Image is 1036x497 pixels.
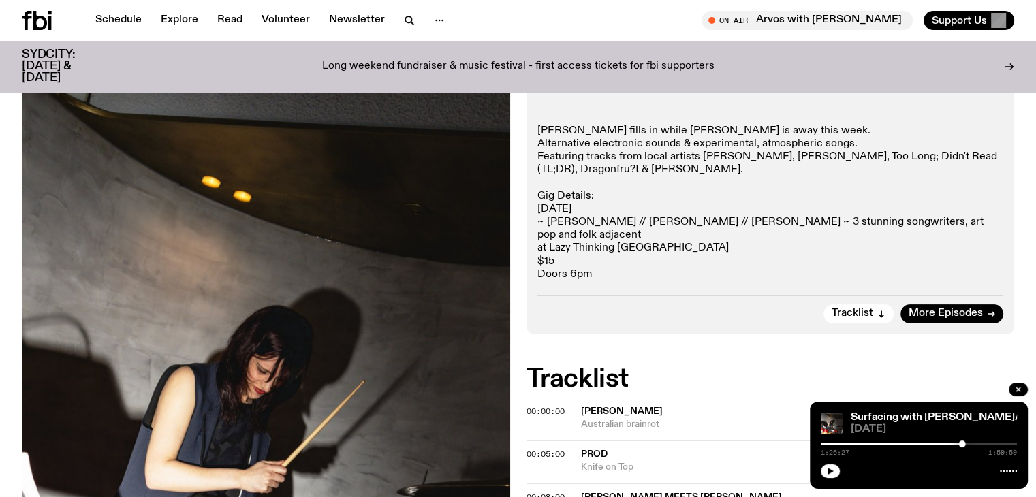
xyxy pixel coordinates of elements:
[900,304,1003,323] a: More Episodes
[581,461,896,474] span: Knife on Top
[209,11,251,30] a: Read
[909,308,983,319] span: More Episodes
[322,61,715,73] p: Long weekend fundraiser & music festival - first access tickets for fbi supporters
[153,11,206,30] a: Explore
[22,49,109,84] h3: SYDCITY: [DATE] & [DATE]
[527,449,565,460] span: 00:05:00
[821,413,843,434] img: Image by Billy Zammit
[321,11,393,30] a: Newsletter
[537,125,1004,281] p: [PERSON_NAME] fills in while [PERSON_NAME] is away this week. Alternative electronic sounds & exp...
[924,11,1014,30] button: Support Us
[581,406,663,416] span: [PERSON_NAME]
[581,449,608,459] span: Prod
[527,408,565,415] button: 00:00:00
[527,406,565,417] span: 00:00:00
[832,308,873,319] span: Tracklist
[527,367,1015,391] h2: Tracklist
[581,418,896,431] span: Australian brainrot
[702,11,913,30] button: On AirArvos with [PERSON_NAME]
[527,451,565,458] button: 00:05:00
[821,449,849,456] span: 1:26:27
[823,304,894,323] button: Tracklist
[988,449,1017,456] span: 1:59:59
[87,11,150,30] a: Schedule
[253,11,318,30] a: Volunteer
[932,14,987,27] span: Support Us
[851,424,1017,434] span: [DATE]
